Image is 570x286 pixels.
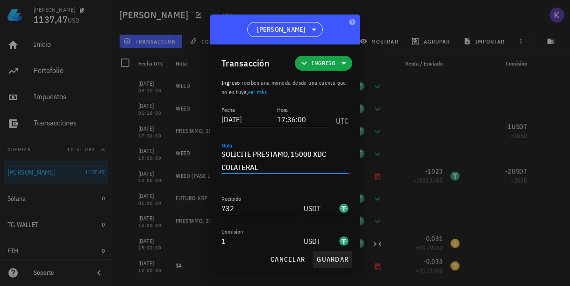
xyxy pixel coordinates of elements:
input: Moneda [304,201,337,216]
div: USDT-icon [339,236,349,246]
span: Ingreso [312,59,335,68]
p: : [221,78,349,97]
label: Hora [277,106,288,113]
input: Moneda [304,234,337,249]
div: UTC [332,106,349,130]
button: cancelar [266,251,309,268]
label: Fecha [221,106,235,113]
span: Ingreso [221,79,240,86]
label: Nota [221,142,232,149]
span: [PERSON_NAME] [257,25,305,34]
span: recibes una moneda desde una cuenta que no es tuya, . [221,79,346,95]
div: USDT-icon [339,204,349,213]
div: Transacción [221,56,270,71]
span: cancelar [270,255,305,264]
span: guardar [316,255,349,264]
button: guardar [313,251,352,268]
label: Comisión [221,228,243,235]
label: Recibido [221,195,241,202]
a: ver más [248,88,267,95]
